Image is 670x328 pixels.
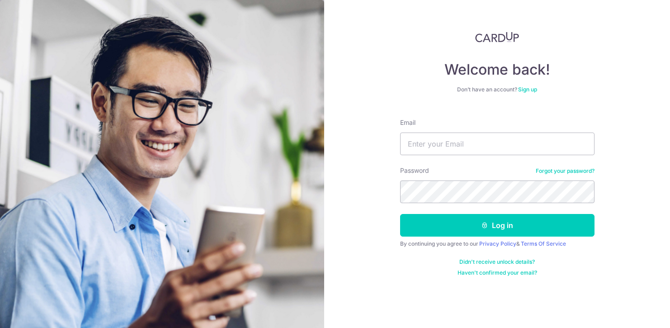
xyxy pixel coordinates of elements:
a: Forgot your password? [536,167,595,175]
a: Haven't confirmed your email? [458,269,537,276]
a: Didn't receive unlock details? [459,258,535,266]
div: Don’t have an account? [400,86,595,93]
div: By continuing you agree to our & [400,240,595,247]
h4: Welcome back! [400,61,595,79]
label: Email [400,118,415,127]
input: Enter your Email [400,133,595,155]
a: Terms Of Service [521,240,566,247]
a: Privacy Policy [479,240,516,247]
a: Sign up [518,86,537,93]
button: Log in [400,214,595,237]
img: CardUp Logo [475,32,519,43]
label: Password [400,166,429,175]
